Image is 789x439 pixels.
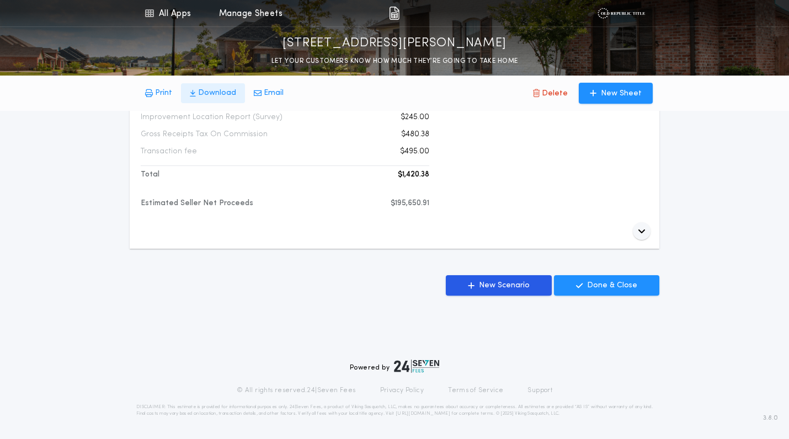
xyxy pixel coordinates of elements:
[141,169,159,180] p: Total
[389,7,399,20] img: img
[245,83,292,103] button: Email
[237,386,356,395] p: © All rights reserved. 24|Seven Fees
[136,83,181,103] button: Print
[396,411,450,416] a: [URL][DOMAIN_NAME]
[141,146,197,157] p: Transaction fee
[401,129,429,140] p: $480.38
[446,275,552,296] button: New Scenario
[141,198,253,209] p: Estimated Seller Net Proceeds
[554,275,659,296] button: Done & Close
[601,88,642,99] p: New Sheet
[763,413,778,423] span: 3.8.0
[391,198,429,209] p: $195,650.91
[136,404,653,417] p: DISCLAIMER: This estimate is provided for informational purposes only. 24|Seven Fees, a product o...
[271,56,518,67] p: LET YOUR CUSTOMERS KNOW HOW MUCH THEY’RE GOING TO TAKE HOME
[181,83,245,103] button: Download
[264,88,284,99] p: Email
[155,88,172,99] p: Print
[527,386,552,395] a: Support
[398,169,429,180] p: $1,420.38
[524,83,577,104] button: Delete
[542,88,568,99] p: Delete
[598,8,644,19] img: vs-icon
[141,112,282,123] p: Improvement Location Report (Survey)
[479,280,530,291] p: New Scenario
[198,88,236,99] p: Download
[141,129,268,140] p: Gross Receipts Tax On Commission
[448,386,503,395] a: Terms of Service
[380,386,424,395] a: Privacy Policy
[350,360,439,373] div: Powered by
[400,146,429,157] p: $495.00
[579,83,653,104] button: New Sheet
[587,280,637,291] p: Done & Close
[394,360,439,373] img: logo
[401,112,429,123] p: $245.00
[282,35,507,52] p: [STREET_ADDRESS][PERSON_NAME]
